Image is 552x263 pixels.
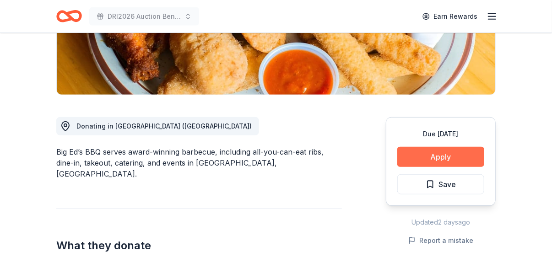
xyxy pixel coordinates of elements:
button: Apply [397,147,484,167]
a: Earn Rewards [417,8,483,25]
button: Save [397,174,484,194]
div: Big Ed’s BBQ serves award-winning barbecue, including all-you-can-eat ribs, dine-in, takeout, cat... [56,146,342,179]
button: Report a mistake [408,235,473,246]
span: DRI2026 Auction Benefit Cocktail Reception [108,11,181,22]
div: Updated 2 days ago [386,217,496,228]
a: Home [56,5,82,27]
div: Due [DATE] [397,129,484,140]
h2: What they donate [56,238,342,253]
button: DRI2026 Auction Benefit Cocktail Reception [89,7,199,26]
span: Save [438,178,456,190]
span: Donating in [GEOGRAPHIC_DATA] ([GEOGRAPHIC_DATA]) [76,122,252,130]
